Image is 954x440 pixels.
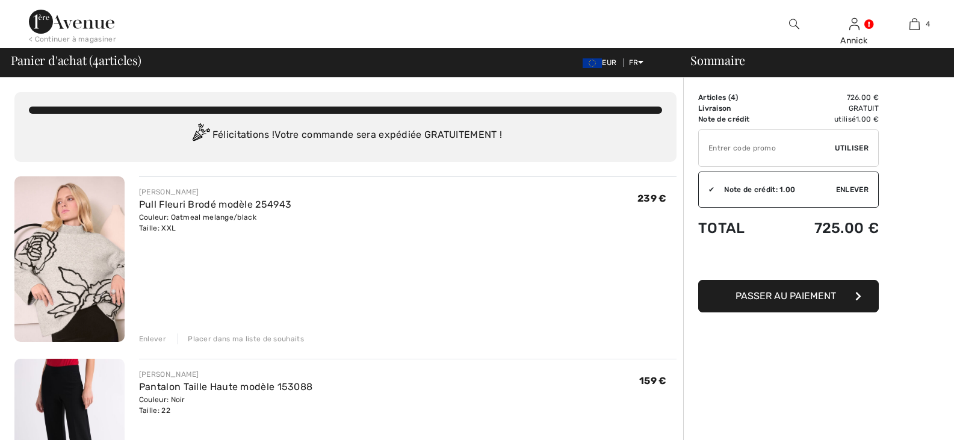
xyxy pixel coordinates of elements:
[778,103,879,114] td: Gratuit
[14,176,125,342] img: Pull Fleuri Brodé modèle 254943
[926,19,930,29] span: 4
[29,34,116,45] div: < Continuer à magasiner
[714,184,836,195] div: Note de crédit: 1.00
[139,187,291,197] div: [PERSON_NAME]
[93,51,99,67] span: 4
[698,92,778,103] td: Articles ( )
[139,199,291,210] a: Pull Fleuri Brodé modèle 254943
[778,92,879,103] td: 726.00 €
[29,10,114,34] img: 1ère Avenue
[856,115,879,123] span: 1.00 €
[698,114,778,125] td: Note de crédit
[11,54,141,66] span: Panier d'achat ( articles)
[849,17,860,31] img: Mes infos
[909,17,920,31] img: Mon panier
[778,208,879,249] td: 725.00 €
[178,333,304,344] div: Placer dans ma liste de souhaits
[29,123,662,147] div: Félicitations ! Votre commande sera expédiée GRATUITEMENT !
[629,58,644,67] span: FR
[139,212,291,234] div: Couleur: Oatmeal melange/black Taille: XXL
[699,184,714,195] div: ✔
[139,381,313,392] a: Pantalon Taille Haute modèle 153088
[731,93,736,102] span: 4
[885,17,944,31] a: 4
[139,369,313,380] div: [PERSON_NAME]
[583,58,621,67] span: EUR
[639,375,667,386] span: 159 €
[849,18,860,29] a: Se connecter
[699,130,835,166] input: Code promo
[676,54,947,66] div: Sommaire
[698,280,879,312] button: Passer au paiement
[188,123,212,147] img: Congratulation2.svg
[139,333,166,344] div: Enlever
[836,184,869,195] span: Enlever
[698,208,778,249] td: Total
[583,58,602,68] img: Euro
[698,103,778,114] td: Livraison
[637,193,667,204] span: 239 €
[139,394,313,416] div: Couleur: Noir Taille: 22
[825,34,884,47] div: Annick
[778,114,879,125] td: utilisé
[789,17,799,31] img: recherche
[835,143,869,153] span: Utiliser
[736,290,836,302] span: Passer au paiement
[698,249,879,276] iframe: PayPal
